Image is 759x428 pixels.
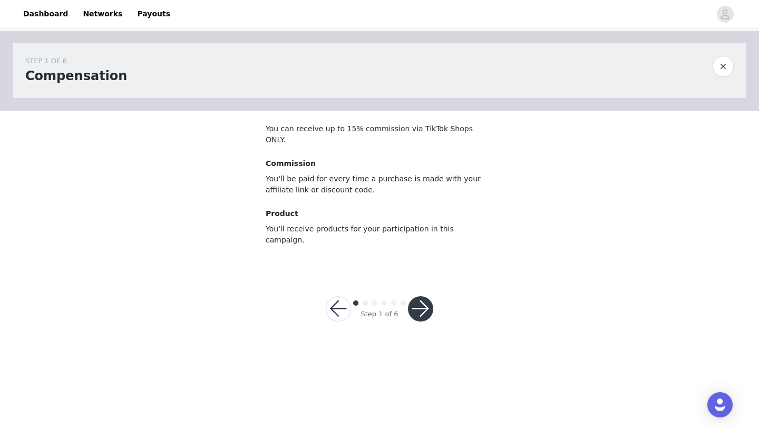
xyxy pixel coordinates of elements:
[266,158,493,169] h4: Commission
[131,2,177,26] a: Payouts
[76,2,129,26] a: Networks
[17,2,74,26] a: Dashboard
[266,173,493,196] p: You'll be paid for every time a purchase is made with your affiliate link or discount code.
[25,56,127,66] div: STEP 1 OF 6
[266,123,493,145] p: You can receive up to 15% commission via TikTok Shops ONLY.
[266,223,493,246] p: You'll receive products for your participation in this campaign.
[720,6,730,23] div: avatar
[361,309,398,319] div: Step 1 of 6
[25,66,127,85] h1: Compensation
[707,392,733,417] div: Open Intercom Messenger
[266,208,493,219] h4: Product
